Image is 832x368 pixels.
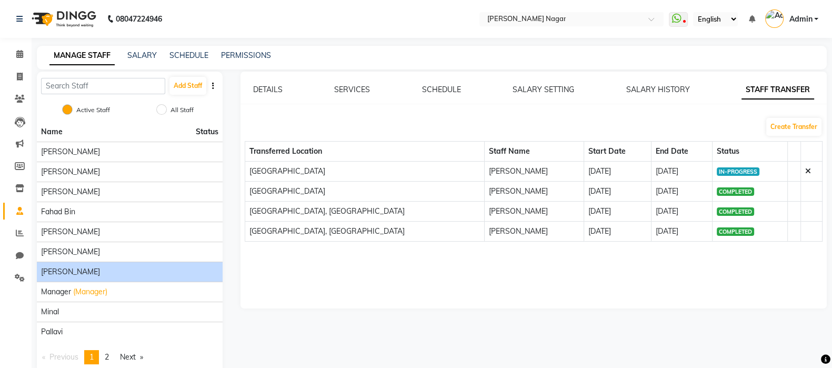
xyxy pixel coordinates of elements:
[41,78,165,94] input: Search Staff
[422,85,461,94] a: SCHEDULE
[105,352,109,362] span: 2
[41,306,59,317] span: Minal
[41,146,100,157] span: [PERSON_NAME]
[584,202,651,222] td: [DATE]
[245,142,485,162] th: Transferred Location
[169,77,206,95] button: Add Staff
[651,222,712,242] td: [DATE]
[76,105,110,115] label: Active Staff
[171,105,194,115] label: All Staff
[41,186,100,197] span: [PERSON_NAME]
[221,51,271,60] a: PERMISSIONS
[651,202,712,222] td: [DATE]
[485,142,584,162] th: Staff Name
[334,85,370,94] a: SERVICES
[41,326,63,337] span: pallavi
[789,14,812,25] span: Admin
[717,207,754,216] span: COMPLETED
[717,227,754,236] span: COMPLETED
[27,4,99,34] img: logo
[765,9,784,28] img: Admin
[766,118,821,136] button: Create Transfer
[584,142,651,162] th: Start Date
[89,352,94,362] span: 1
[485,222,584,242] td: [PERSON_NAME]
[717,187,754,196] span: COMPLETED
[41,266,100,277] span: [PERSON_NAME]
[741,81,814,100] a: STAFF TRANSFER
[584,162,651,182] td: [DATE]
[41,206,75,217] span: Fahad Bin
[41,127,63,136] span: Name
[41,286,71,297] span: Manager
[712,142,788,162] th: Status
[115,350,148,364] a: Next
[513,85,574,94] a: SALARY SETTING
[196,126,218,137] span: Status
[485,162,584,182] td: [PERSON_NAME]
[245,202,485,222] td: [GEOGRAPHIC_DATA], [GEOGRAPHIC_DATA]
[584,222,651,242] td: [DATE]
[253,85,283,94] a: DETAILS
[584,182,651,202] td: [DATE]
[626,85,690,94] a: SALARY HISTORY
[41,166,100,177] span: [PERSON_NAME]
[116,4,162,34] b: 08047224946
[41,246,100,257] span: [PERSON_NAME]
[41,226,100,237] span: [PERSON_NAME]
[49,352,78,362] span: Previous
[169,51,208,60] a: SCHEDULE
[651,142,712,162] th: End Date
[245,162,485,182] td: [GEOGRAPHIC_DATA]
[37,350,223,364] nav: Pagination
[485,202,584,222] td: [PERSON_NAME]
[49,46,115,65] a: MANAGE STAFF
[245,182,485,202] td: [GEOGRAPHIC_DATA]
[717,167,759,176] span: IN-PROGRESS
[245,222,485,242] td: [GEOGRAPHIC_DATA], [GEOGRAPHIC_DATA]
[127,51,157,60] a: SALARY
[485,182,584,202] td: [PERSON_NAME]
[73,286,107,297] span: (Manager)
[651,162,712,182] td: [DATE]
[651,182,712,202] td: [DATE]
